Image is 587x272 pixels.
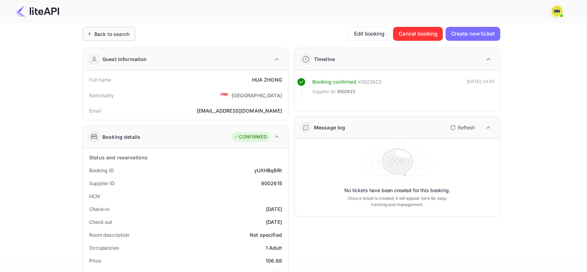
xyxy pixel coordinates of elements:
[250,231,282,239] div: Not specified
[312,78,357,86] div: Booking confirmed
[89,205,109,213] div: Check-in
[89,92,114,99] div: Nationality
[314,124,345,131] div: Message log
[89,76,111,83] div: Full name
[312,88,337,95] span: Supplier ID:
[232,92,282,99] div: [GEOGRAPHIC_DATA]
[266,244,282,251] div: 1 Adult
[89,231,129,239] div: Room description
[266,205,282,213] div: [DATE]
[266,257,282,264] div: 106.68
[89,180,115,187] div: Supplier ID
[348,27,390,41] button: Edit booking
[344,187,450,194] p: No tickets have been created for this booking.
[467,78,494,98] div: [DATE] 14:59
[89,244,119,251] div: Occupancies
[102,133,140,141] div: Booking details
[89,167,114,174] div: Booking ID
[89,154,148,161] div: Status and reservations
[254,167,282,174] div: yUXHBqBRt
[358,78,382,86] div: # 3923623
[458,124,475,131] p: Refresh
[337,88,355,95] span: 9002615
[220,89,228,101] span: United States
[393,27,443,41] button: Cancel booking
[15,6,59,17] img: LiteAPI Logo
[94,30,130,38] div: Back to search
[102,55,147,63] div: Guest information
[342,195,452,208] p: Once a ticket is created, it will appear here for easy tracking and management.
[551,6,563,17] img: N/A N/A
[266,218,282,226] div: [DATE]
[89,218,112,226] div: Check out
[446,122,478,133] button: Refresh
[446,27,500,41] button: Create new ticket
[89,257,101,264] div: Price
[314,55,335,63] div: Timeline
[89,107,101,114] div: Email
[197,107,282,114] div: [EMAIL_ADDRESS][DOMAIN_NAME]
[89,192,100,200] div: HCN
[261,180,282,187] div: 9002615
[252,76,282,83] div: HUA ZHONG
[234,134,267,141] div: CONFIRMED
